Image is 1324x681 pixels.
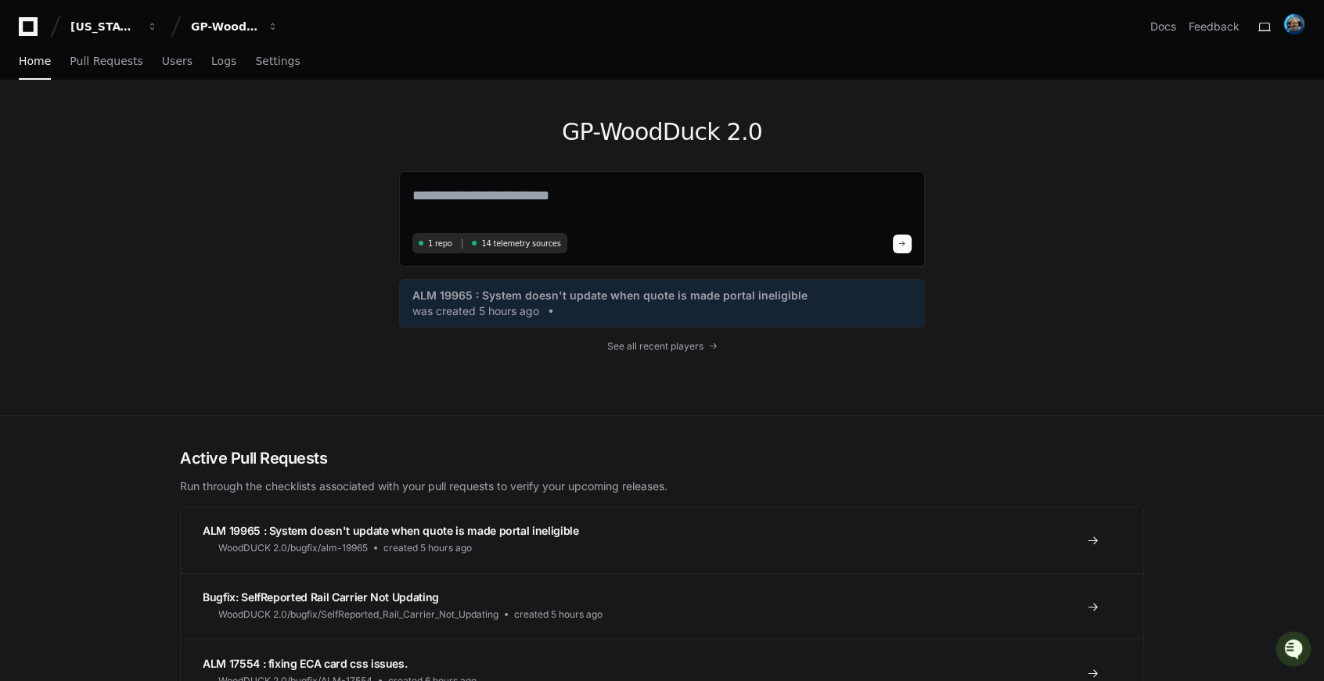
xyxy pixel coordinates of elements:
[203,590,439,604] span: Bugfix: SelfReported Rail Carrier Not Updating
[53,132,198,145] div: We're available if you need us!
[203,657,407,670] span: ALM 17554 : fixing ECA card css issues.
[162,56,192,66] span: Users
[399,118,925,146] h1: GP-WoodDuck 2.0
[1274,629,1316,672] iframe: Open customer support
[607,340,703,353] span: See all recent players
[70,56,142,66] span: Pull Requests
[185,13,285,41] button: GP-WoodDuck 2.0
[181,507,1143,573] a: ALM 19965 : System doesn't update when quote is made portal ineligibleWoodDUCK 2.0/bugfix/alm-199...
[16,116,44,145] img: 1756235613930-3d25f9e4-fa56-45dd-b3ad-e072dfbd1548
[110,163,189,176] a: Powered byPylon
[481,238,560,249] span: 14 telemetry sources
[191,19,258,34] div: GP-WoodDuck 2.0
[53,116,257,132] div: Start new chat
[211,56,236,66] span: Logs
[19,44,51,80] a: Home
[19,56,51,66] span: Home
[70,19,138,34] div: [US_STATE] Pacific
[412,303,539,319] span: was created 5 hours ago
[64,13,164,41] button: [US_STATE] Pacific
[266,121,285,140] button: Start new chat
[211,44,236,80] a: Logs
[16,16,47,47] img: PlayerZero
[412,288,912,319] a: ALM 19965 : System doesn't update when quote is made portal ineligiblewas created 5 hours ago
[255,56,300,66] span: Settings
[156,164,189,176] span: Pylon
[203,524,579,537] span: ALM 19965 : System doesn't update when quote is made portal ineligible
[255,44,300,80] a: Settings
[383,542,472,554] span: created 5 hours ago
[218,608,498,621] span: WoodDUCK 2.0/bugfix/SelfReported_Rail_Carrier_Not_Updating
[180,447,1144,469] h2: Active Pull Requests
[16,63,285,88] div: Welcome
[180,478,1144,494] p: Run through the checklists associated with your pull requests to verify your upcoming releases.
[70,44,142,80] a: Pull Requests
[162,44,192,80] a: Users
[218,542,368,554] span: WoodDUCK 2.0/bugfix/alm-19965
[399,340,925,353] a: See all recent players
[428,238,452,249] span: 1 repo
[181,573,1143,640] a: Bugfix: SelfReported Rail Carrier Not UpdatingWoodDUCK 2.0/bugfix/SelfReported_Rail_Carrier_Not_U...
[412,288,808,303] span: ALM 19965 : System doesn't update when quote is made portal ineligible
[514,608,603,621] span: created 5 hours ago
